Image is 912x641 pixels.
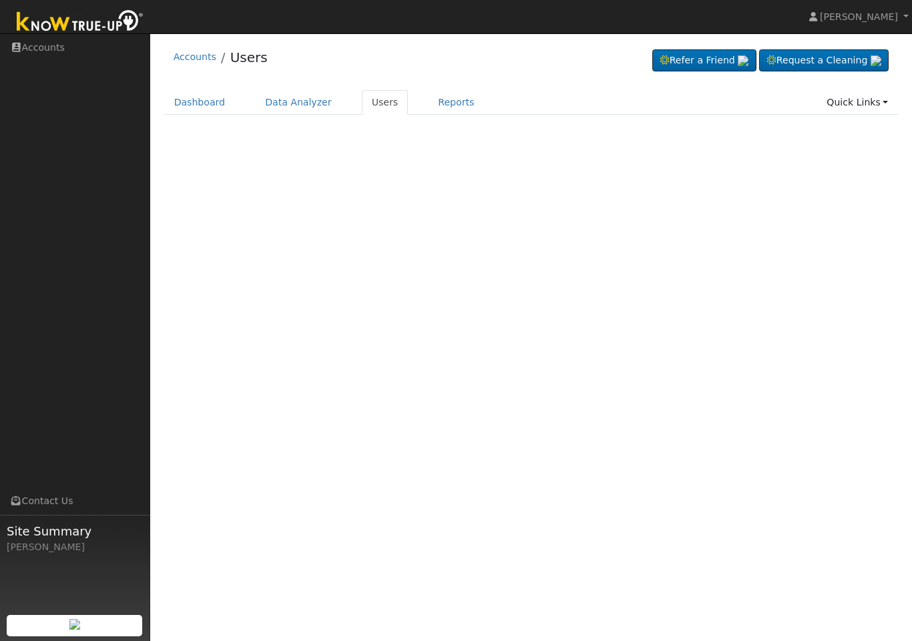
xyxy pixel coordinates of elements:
img: retrieve [69,619,80,630]
span: Site Summary [7,522,143,540]
a: Dashboard [164,90,236,115]
a: Accounts [174,51,216,62]
img: retrieve [871,55,881,66]
a: Quick Links [817,90,898,115]
a: Users [230,49,268,65]
a: Refer a Friend [652,49,756,72]
img: Know True-Up [10,7,150,37]
a: Data Analyzer [255,90,342,115]
img: retrieve [738,55,748,66]
a: Reports [428,90,484,115]
a: Request a Cleaning [759,49,889,72]
a: Users [362,90,409,115]
div: [PERSON_NAME] [7,540,143,554]
span: [PERSON_NAME] [820,11,898,22]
